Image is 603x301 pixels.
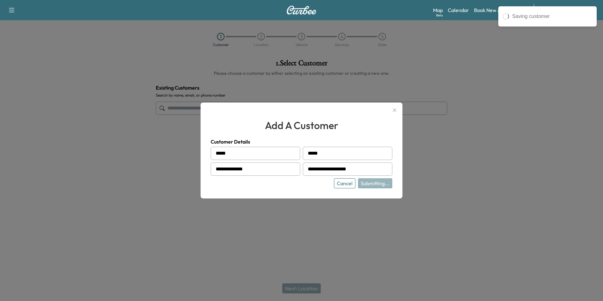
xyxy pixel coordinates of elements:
[512,13,592,20] div: Saving customer
[448,6,469,14] a: Calendar
[211,138,392,145] h4: Customer Details
[211,118,392,133] h2: add a customer
[474,6,527,14] a: Book New Appointment
[334,178,355,188] button: Cancel
[286,6,317,15] img: Curbee Logo
[436,13,443,18] div: Beta
[433,6,443,14] a: MapBeta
